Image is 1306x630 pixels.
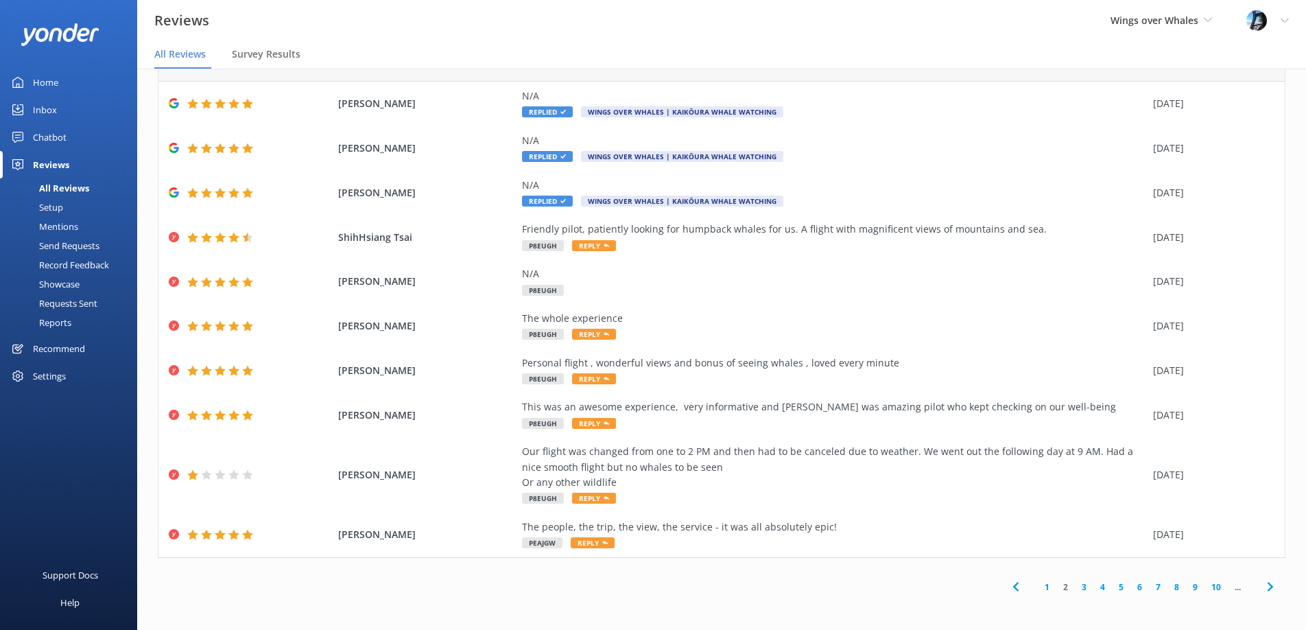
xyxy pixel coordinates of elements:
[1153,363,1268,378] div: [DATE]
[581,151,783,162] span: Wings Over Whales | Kaikōura Whale Watching
[33,335,85,362] div: Recommend
[522,106,573,117] span: Replied
[338,408,514,423] span: [PERSON_NAME]
[8,198,137,217] a: Setup
[581,106,783,117] span: Wings Over Whales | Kaikōura Whale Watching
[338,318,514,334] span: [PERSON_NAME]
[1153,467,1268,482] div: [DATE]
[8,236,99,255] div: Send Requests
[154,47,206,61] span: All Reviews
[338,96,514,111] span: [PERSON_NAME]
[522,444,1146,490] div: Our flight was changed from one to 2 PM and then had to be canceled due to weather. We went out t...
[522,373,564,384] span: P8EUGH
[33,124,67,151] div: Chatbot
[522,178,1146,193] div: N/A
[232,47,300,61] span: Survey Results
[338,274,514,289] span: [PERSON_NAME]
[8,313,137,332] a: Reports
[338,185,514,200] span: [PERSON_NAME]
[1186,581,1204,594] a: 9
[21,23,99,46] img: yonder-white-logo.png
[522,537,562,548] span: PEAJGW
[8,255,109,275] div: Record Feedback
[1093,581,1112,594] a: 4
[522,240,564,251] span: P8EUGH
[33,151,69,178] div: Reviews
[522,133,1146,148] div: N/A
[338,141,514,156] span: [PERSON_NAME]
[522,89,1146,104] div: N/A
[338,230,514,245] span: ShihHsiang Tsai
[522,399,1146,415] div: This was an awesome experience, very informative and [PERSON_NAME] was amazing pilot who kept che...
[572,240,616,251] span: Reply
[572,493,616,504] span: Reply
[1167,581,1186,594] a: 8
[1153,96,1268,111] div: [DATE]
[522,222,1146,237] div: Friendly pilot, patiently looking for humpback whales for us. A flight with magnificent views of ...
[8,294,137,313] a: Requests Sent
[1149,581,1167,594] a: 7
[522,329,564,340] span: P8EUGH
[572,418,616,429] span: Reply
[154,10,209,32] h3: Reviews
[1228,581,1248,594] span: ...
[8,313,71,332] div: Reports
[522,311,1146,326] div: The whole experience
[1056,581,1075,594] a: 2
[33,96,57,124] div: Inbox
[8,217,78,236] div: Mentions
[1246,10,1267,31] img: 145-1635463833.jpg
[8,178,89,198] div: All Reviews
[572,373,616,384] span: Reply
[8,198,63,217] div: Setup
[1153,230,1268,245] div: [DATE]
[522,520,1146,535] div: The people, the trip, the view, the service - it was all absolutely epic!
[60,589,80,616] div: Help
[1153,527,1268,542] div: [DATE]
[571,537,615,548] span: Reply
[522,418,564,429] span: P8EUGH
[522,266,1146,281] div: N/A
[522,355,1146,371] div: Personal flight , wonderful views and bonus of seeing whales , loved every minute
[522,151,573,162] span: Replied
[1075,581,1093,594] a: 3
[522,493,564,504] span: P8EUGH
[338,527,514,542] span: [PERSON_NAME]
[8,178,137,198] a: All Reviews
[43,561,98,589] div: Support Docs
[1038,581,1056,594] a: 1
[1153,274,1268,289] div: [DATE]
[1153,408,1268,423] div: [DATE]
[8,275,137,294] a: Showcase
[8,255,137,275] a: Record Feedback
[522,196,573,207] span: Replied
[8,236,137,255] a: Send Requests
[338,467,514,482] span: [PERSON_NAME]
[338,363,514,378] span: [PERSON_NAME]
[8,294,97,313] div: Requests Sent
[1153,141,1268,156] div: [DATE]
[8,275,80,294] div: Showcase
[8,217,137,236] a: Mentions
[1130,581,1149,594] a: 6
[1153,318,1268,334] div: [DATE]
[1111,14,1198,27] span: Wings over Whales
[1153,185,1268,200] div: [DATE]
[1112,581,1130,594] a: 5
[581,196,783,207] span: Wings Over Whales | Kaikōura Whale Watching
[1204,581,1228,594] a: 10
[522,285,564,296] span: P8EUGH
[33,362,66,390] div: Settings
[33,69,58,96] div: Home
[572,329,616,340] span: Reply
